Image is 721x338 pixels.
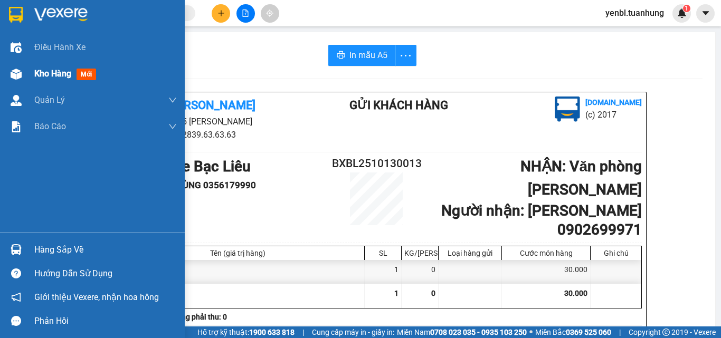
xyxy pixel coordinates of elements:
span: copyright [662,329,670,336]
img: solution-icon [11,121,22,132]
div: Loại hàng gửi [441,249,499,257]
span: mới [77,69,96,80]
img: warehouse-icon [11,42,22,53]
b: [PERSON_NAME] [61,7,149,20]
span: yenbl.tuanhung [597,6,672,20]
strong: 0369 525 060 [566,328,611,336]
li: 02839.63.63.63 [5,36,201,50]
span: Miền Nam [397,326,527,338]
span: Kho hàng [34,69,71,79]
span: | [619,326,621,338]
img: icon-new-feature [677,8,687,18]
li: (c) 2017 [585,108,642,121]
div: 30.000 [502,260,591,284]
strong: 1900 633 818 [249,328,295,336]
span: 1 [685,5,688,12]
img: logo-vxr [9,7,23,23]
span: | [302,326,304,338]
button: plus [212,4,230,23]
span: notification [11,292,21,302]
span: 1 [394,289,399,297]
span: Quản Lý [34,93,65,107]
span: Giới thiệu Vexere, nhận hoa hồng [34,291,159,304]
span: ⚪️ [529,330,533,334]
div: Cước món hàng [505,249,587,257]
img: warehouse-icon [11,69,22,80]
b: NHẬN : Văn phòng [PERSON_NAME] [520,158,642,198]
span: file-add [242,9,249,17]
button: more [395,45,416,66]
span: printer [337,51,345,61]
span: caret-down [701,8,710,18]
li: 02839.63.63.63 [111,128,307,141]
b: [DOMAIN_NAME] [585,98,642,107]
span: 0 [431,289,435,297]
span: question-circle [11,268,21,278]
b: [PERSON_NAME] [167,99,255,112]
span: message [11,316,21,326]
span: Hỗ trợ kỹ thuật: [197,326,295,338]
img: warehouse-icon [11,95,22,106]
button: file-add [236,4,255,23]
div: 1 [365,260,402,284]
b: Người nhận : [PERSON_NAME] 0902699971 [441,202,642,238]
span: environment [61,25,69,34]
div: Phản hồi [34,313,177,329]
span: Miền Bắc [535,326,611,338]
h2: BXBL2510130013 [332,155,421,172]
sup: 1 [683,5,690,12]
span: plus [217,9,225,17]
div: KG/[PERSON_NAME] [404,249,435,257]
div: Hướng dẫn sử dụng [34,266,177,282]
span: Báo cáo [34,120,66,133]
span: down [168,96,177,104]
img: warehouse-icon [11,244,22,255]
div: 1 HÔP (Khác) [111,260,365,284]
img: logo.jpg [555,96,580,122]
button: aim [261,4,279,23]
li: 85 [PERSON_NAME] [5,23,201,36]
div: Tên (giá trị hàng) [114,249,362,257]
div: Hàng sắp về [34,242,177,258]
button: caret-down [696,4,715,23]
b: GỬI : Bến xe Bạc Liêu [5,66,145,83]
span: In mẫu A5 [349,49,387,62]
span: phone [61,38,69,47]
span: Cung cấp máy in - giấy in: [312,326,394,338]
button: printerIn mẫu A5 [328,45,396,66]
b: Gửi khách hàng [349,99,448,112]
span: aim [266,9,273,17]
li: 85 [PERSON_NAME] [111,115,307,128]
div: 0 [402,260,439,284]
b: Tổng phải thu: 0 [173,313,227,321]
span: down [168,122,177,131]
div: SL [367,249,399,257]
span: 30.000 [564,289,587,297]
span: Điều hành xe [34,41,86,54]
span: more [396,49,416,62]
strong: 0708 023 035 - 0935 103 250 [430,328,527,336]
div: Ghi chú [593,249,639,257]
